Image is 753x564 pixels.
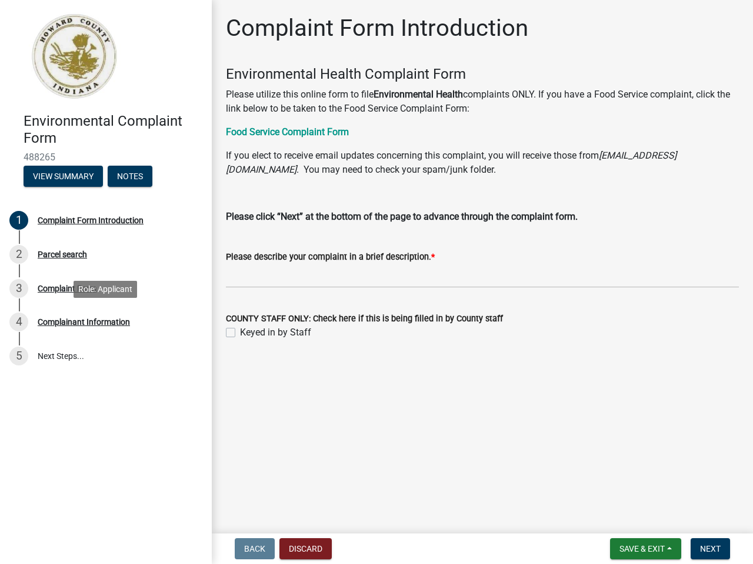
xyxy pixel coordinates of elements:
[108,172,152,182] wm-modal-confirm: Notes
[38,250,87,258] div: Parcel search
[235,538,275,559] button: Back
[38,216,144,224] div: Complaint Form Introduction
[610,538,681,559] button: Save & Exit
[226,88,739,116] p: Please utilize this online form to file complaints ONLY. If you have a Food Service complaint, cl...
[24,152,188,163] span: 488265
[9,313,28,331] div: 4
[279,538,332,559] button: Discard
[24,172,103,182] wm-modal-confirm: Summary
[108,166,152,187] button: Notes
[226,253,435,261] label: Please describe your complaint in a brief description.
[226,126,349,137] a: Food Service Complaint Form
[240,325,311,340] label: Keyed in by Staff
[9,347,28,365] div: 5
[226,150,677,175] i: [EMAIL_ADDRESS][DOMAIN_NAME]
[38,284,96,293] div: Complaint Form
[9,211,28,230] div: 1
[24,12,124,100] img: Howard County, Indiana
[700,544,721,553] span: Next
[226,66,739,83] h4: Environmental Health Complaint Form
[226,211,578,222] strong: Please click “Next” at the bottom of the page to advance through the complaint form.
[9,279,28,298] div: 3
[38,318,130,326] div: Complainant Information
[226,14,528,42] h1: Complaint Form Introduction
[9,245,28,264] div: 2
[226,149,739,177] p: If you elect to receive email updates concerning this complaint, you will receive those from . Yo...
[691,538,730,559] button: Next
[374,89,463,100] strong: Environmental Health
[244,544,265,553] span: Back
[226,315,503,323] label: COUNTY STAFF ONLY: Check here if this is being filled in by County staff
[74,281,137,298] div: Role: Applicant
[24,166,103,187] button: View Summary
[619,544,665,553] span: Save & Exit
[24,113,202,147] h4: Environmental Complaint Form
